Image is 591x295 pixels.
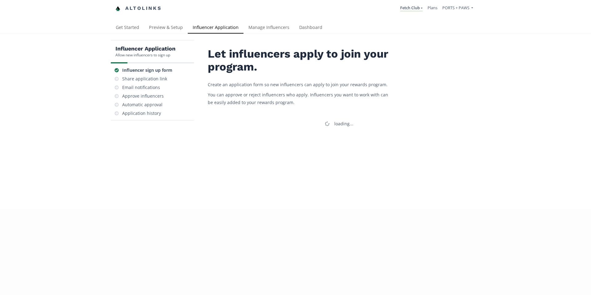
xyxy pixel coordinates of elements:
div: loading... [334,121,353,127]
a: Fetch Club [400,5,423,12]
a: Preview & Setup [144,22,188,34]
p: Create an application form so new influencers can apply to join your rewards program. [208,81,392,88]
a: Get Started [111,22,144,34]
div: Application history [122,110,161,116]
div: Influencer sign up form [122,67,172,73]
p: You can approve or reject influencers who apply. Influencers you want to work with can be easily ... [208,91,392,106]
a: Altolinks [115,3,162,14]
img: favicon-32x32.png [115,6,120,11]
div: Email notifications [122,84,160,91]
div: Automatic approval [122,102,163,108]
a: Plans [428,5,437,10]
div: Allow new influencers to sign up [115,52,175,58]
a: PORTS + PAWS [442,5,473,12]
a: Influencer Application [188,22,243,34]
div: Approve influencers [122,93,164,99]
h5: Influencer Application [115,45,175,52]
a: Manage Influencers [243,22,294,34]
span: PORTS + PAWS [442,5,469,10]
a: Dashboard [294,22,327,34]
div: Share application link [122,76,167,82]
h2: Let influencers apply to join your program. [208,48,392,73]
